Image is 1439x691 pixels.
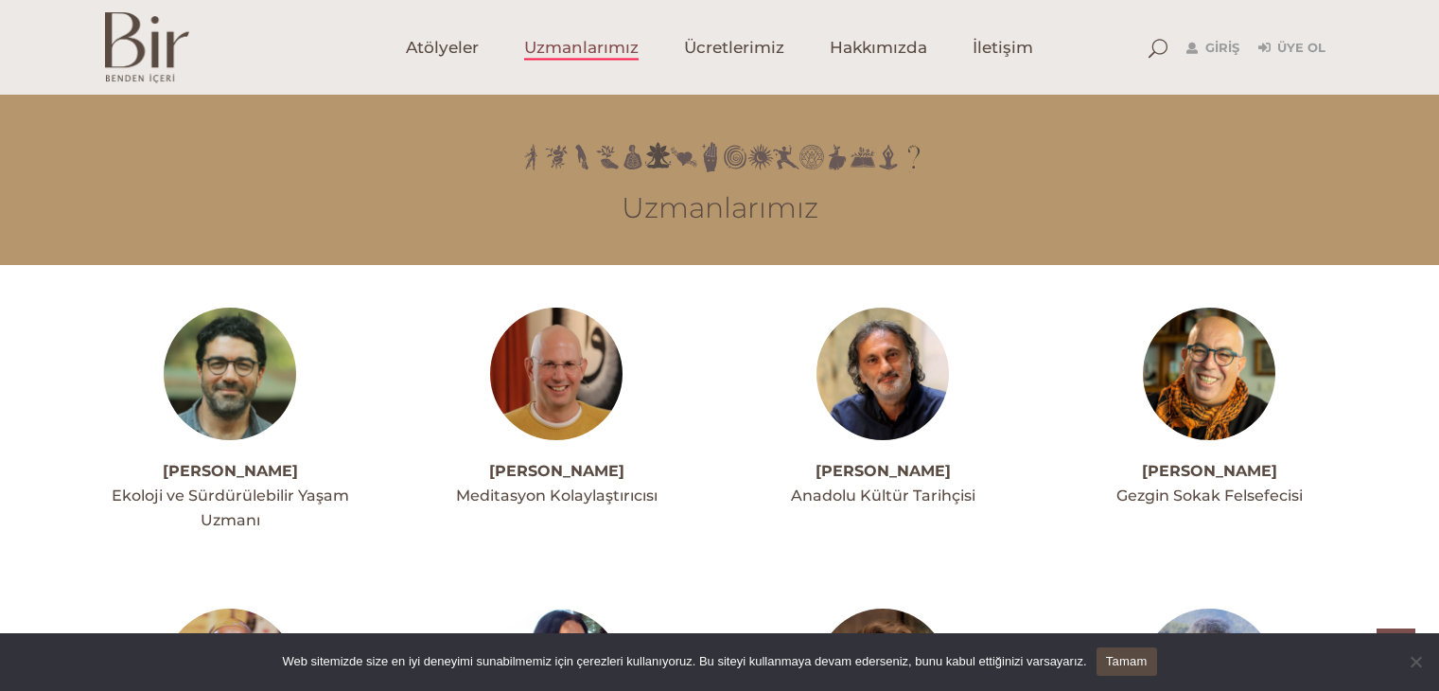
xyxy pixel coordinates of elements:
a: [PERSON_NAME] [816,462,951,480]
span: Meditasyon Kolaylaştırıcısı [456,487,658,505]
a: [PERSON_NAME] [163,462,298,480]
img: ahmetacarprofil--300x300.jpg [164,308,296,440]
a: Üye Ol [1258,37,1325,60]
span: Gezgin Sokak Felsefecisi [1116,487,1303,505]
iframe: Intercom live chat [1375,627,1420,672]
a: [PERSON_NAME] [1142,462,1277,480]
span: Ekoloji ve Sürdürülebilir Yaşam Uzmanı [112,487,349,529]
span: Uzmanlarımız [524,37,639,59]
span: Web sitemizde size en iyi deneyimi sunabilmemiz için çerezleri kullanıyoruz. Bu siteyi kullanmaya... [282,652,1086,671]
img: meditasyon-ahmet-1-300x300.jpg [490,308,623,440]
img: alinakiprofil--300x300.jpg [1143,308,1275,440]
span: Atölyeler [406,37,479,59]
a: [PERSON_NAME] [489,462,624,480]
span: İletişim [973,37,1033,59]
img: Ali_Canip_Olgunlu_003_copy-300x300.jpg [816,308,949,440]
h3: Uzmanlarımız [105,191,1335,225]
span: Hakkımızda [830,37,927,59]
a: Tamam [1097,647,1157,676]
span: Anadolu Kültür Tarihçisi [791,487,975,505]
span: Ücretlerimiz [684,37,784,59]
a: Giriş [1186,37,1239,60]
